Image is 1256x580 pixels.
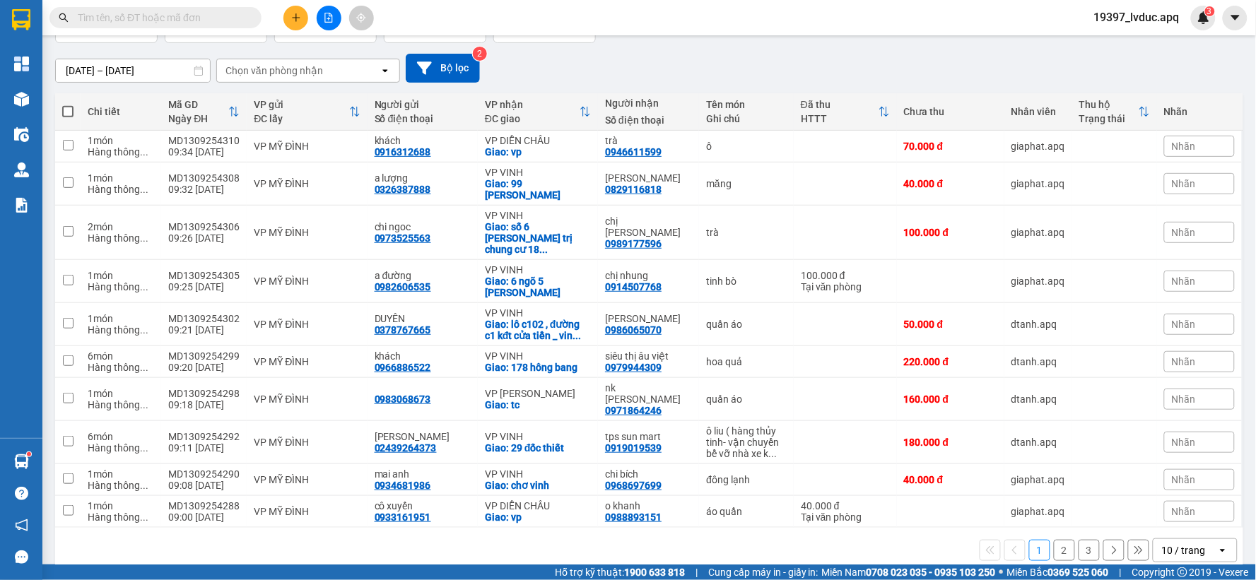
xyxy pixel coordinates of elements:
[1172,178,1196,189] span: Nhãn
[801,270,890,281] div: 100.000 đ
[801,113,879,124] div: HTTT
[801,500,890,511] div: 40.000 đ
[78,10,245,25] input: Tìm tên, số ĐT hoặc mã đơn
[88,442,154,454] div: Hàng thông thường
[375,232,431,244] div: 0973525563
[1172,141,1196,152] span: Nhãn
[14,92,29,107] img: warehouse-icon
[283,6,308,30] button: plus
[1164,106,1235,117] div: Nhãn
[605,382,692,405] div: nk Hoàng Gia
[406,54,480,83] button: Bộ lọc
[706,356,787,367] div: hoa quả
[1011,474,1065,485] div: giaphat.apq
[605,97,692,109] div: Người nhận
[14,127,29,142] img: warehouse-icon
[485,210,591,221] div: VP VINH
[375,511,431,523] div: 0933161951
[1120,564,1122,580] span: |
[56,59,210,82] input: Select a date range.
[140,281,148,292] span: ...
[140,399,148,410] span: ...
[254,276,360,287] div: VP MỸ ĐÌNH
[1072,93,1157,131] th: Toggle SortBy
[140,184,148,195] span: ...
[1172,393,1196,405] span: Nhãn
[140,442,148,454] span: ...
[485,388,591,399] div: VP [PERSON_NAME]
[168,468,240,480] div: MD1309254290
[1197,11,1210,24] img: icon-new-feature
[706,99,787,110] div: Tên món
[1229,11,1242,24] span: caret-down
[254,99,348,110] div: VP gửi
[254,356,360,367] div: VP MỸ ĐÌNH
[706,506,787,517] div: áo quần
[375,362,431,373] div: 0966886522
[794,93,897,131] th: Toggle SortBy
[375,113,471,124] div: Số điện thoại
[14,454,29,469] img: warehouse-icon
[1223,6,1248,30] button: caret-down
[706,425,787,459] div: ô liu ( hàng thủy tinh- vận chuyển bể vỡ nhà xe k chịu trách nhiệm)
[1011,356,1065,367] div: dtanh.apq
[485,500,591,511] div: VP DIỄN CHÂU
[605,114,692,126] div: Số điện thoại
[168,99,228,110] div: Mã GD
[27,11,129,57] strong: CHUYỂN PHÁT NHANH AN PHÚ QUÝ
[904,106,997,117] div: Chưa thu
[706,276,787,287] div: tinh bò
[1172,356,1196,367] span: Nhãn
[254,437,360,448] div: VP MỸ ĐÌNH
[88,480,154,491] div: Hàng thông thường
[485,276,591,298] div: Giao: 6 ngõ 5 hồ tùng mậu
[904,178,997,189] div: 40.000 đ
[12,9,30,30] img: logo-vxr
[375,99,471,110] div: Người gửi
[485,99,580,110] div: VP nhận
[168,431,240,442] div: MD1309254292
[375,431,471,442] div: nguyễn trang
[1011,276,1065,287] div: giaphat.apq
[140,324,148,336] span: ...
[168,281,240,292] div: 09:25 [DATE]
[904,319,997,330] div: 50.000 đ
[605,405,662,416] div: 0971864246
[1011,178,1065,189] div: giaphat.apq
[15,550,28,564] span: message
[375,313,471,324] div: DUYÊN
[555,564,685,580] span: Hỗ trợ kỹ thuật:
[27,452,31,456] sup: 1
[605,281,662,292] div: 0914507768
[485,307,591,319] div: VP VINH
[254,474,360,485] div: VP MỸ ĐÌNH
[801,511,890,523] div: Tại văn phòng
[485,167,591,178] div: VP VINH
[88,324,154,336] div: Hàng thông thường
[1172,319,1196,330] span: Nhãn
[904,141,997,152] div: 70.000 đ
[485,135,591,146] div: VP DIỄN CHÂU
[88,172,154,184] div: 1 món
[605,362,662,373] div: 0979944309
[375,172,471,184] div: a lượng
[291,13,301,23] span: plus
[485,319,591,341] div: Giao: lô c102 , đường c1 kđt cửa tiền _ vinh tân
[485,146,591,158] div: Giao: vp
[867,567,996,578] strong: 0708 023 035 - 0935 103 250
[1011,141,1065,152] div: giaphat.apq
[605,313,692,324] div: phan hòa
[88,135,154,146] div: 1 món
[1029,540,1050,561] button: 1
[168,500,240,511] div: MD1309254288
[324,13,334,23] span: file-add
[605,468,692,480] div: chi bích
[59,13,69,23] span: search
[904,437,997,448] div: 180.000 đ
[7,76,23,146] img: logo
[168,313,240,324] div: MD1309254302
[708,564,818,580] span: Cung cấp máy in - giấy in:
[380,65,391,76] svg: open
[485,264,591,276] div: VP VINH
[168,135,240,146] div: MD1309254310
